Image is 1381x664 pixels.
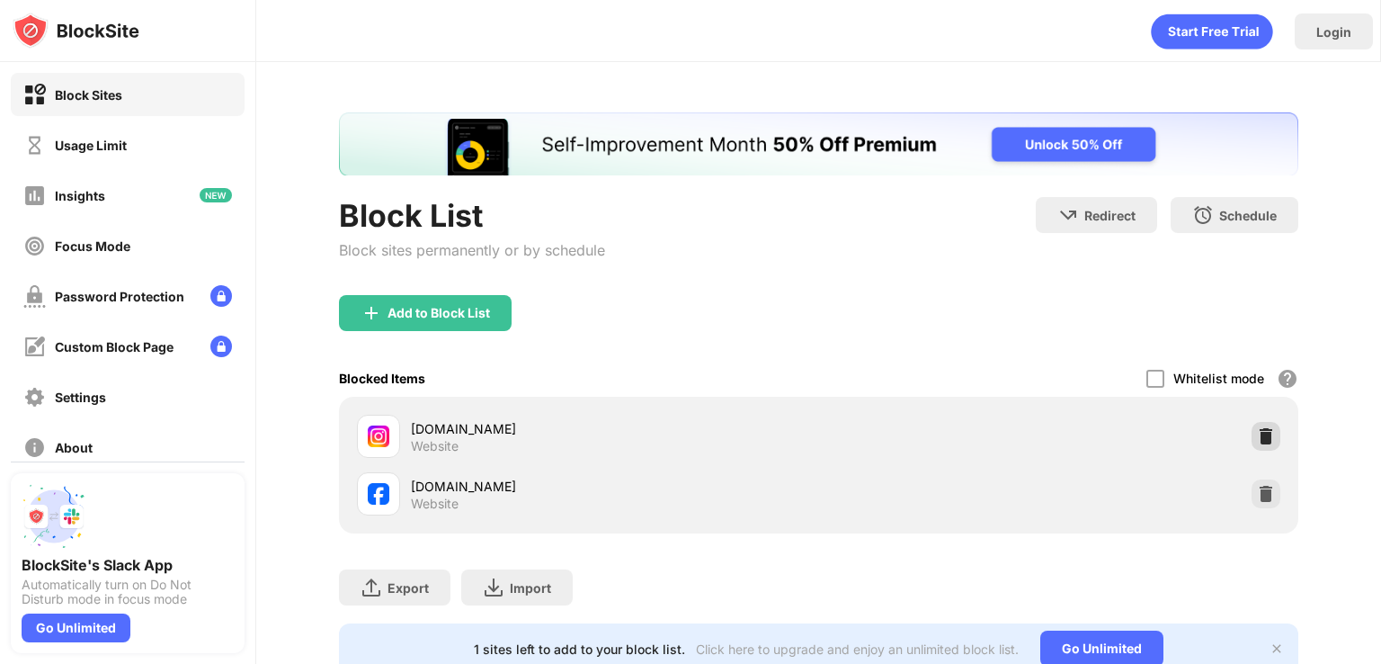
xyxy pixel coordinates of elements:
[411,496,459,512] div: Website
[474,642,685,657] div: 1 sites left to add to your block list.
[23,84,46,106] img: block-on.svg
[411,438,459,454] div: Website
[339,371,425,386] div: Blocked Items
[339,241,605,259] div: Block sites permanently or by schedule
[210,285,232,307] img: lock-menu.svg
[510,580,551,596] div: Import
[55,339,174,354] div: Custom Block Page
[55,440,93,455] div: About
[388,580,429,596] div: Export
[55,390,106,405] div: Settings
[22,614,130,642] div: Go Unlimited
[23,235,46,257] img: focus-off.svg
[23,285,46,308] img: password-protection-off.svg
[55,238,130,254] div: Focus Mode
[411,419,818,438] div: [DOMAIN_NAME]
[1173,371,1264,386] div: Whitelist mode
[22,578,234,606] div: Automatically turn on Do Not Disturb mode in focus mode
[696,642,1019,657] div: Click here to upgrade and enjoy an unlimited block list.
[339,197,605,234] div: Block List
[23,184,46,207] img: insights-off.svg
[23,336,46,358] img: customize-block-page-off.svg
[368,483,389,505] img: favicons
[23,134,46,157] img: time-usage-off.svg
[55,188,105,203] div: Insights
[22,556,234,574] div: BlockSite's Slack App
[1270,642,1284,656] img: x-button.svg
[1151,13,1273,49] div: animation
[200,188,232,202] img: new-icon.svg
[23,436,46,459] img: about-off.svg
[339,112,1298,175] iframe: Banner
[22,484,86,549] img: push-slack.svg
[1084,208,1136,223] div: Redirect
[55,138,127,153] div: Usage Limit
[411,477,818,496] div: [DOMAIN_NAME]
[13,13,139,49] img: logo-blocksite.svg
[55,87,122,103] div: Block Sites
[55,289,184,304] div: Password Protection
[1316,24,1351,40] div: Login
[368,426,389,447] img: favicons
[1219,208,1277,223] div: Schedule
[210,336,232,357] img: lock-menu.svg
[388,306,490,320] div: Add to Block List
[23,386,46,408] img: settings-off.svg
